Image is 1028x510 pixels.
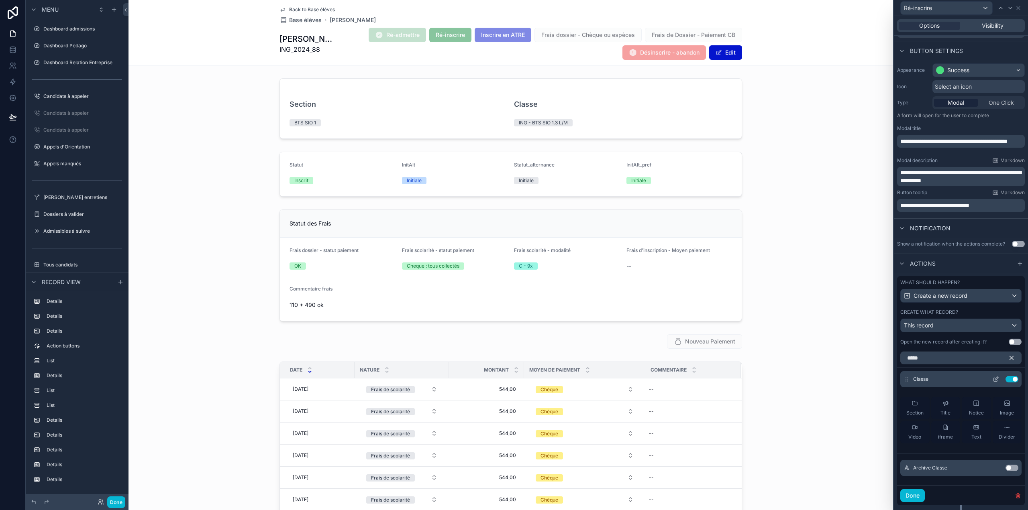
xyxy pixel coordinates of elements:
[43,194,122,201] label: [PERSON_NAME] entretiens
[904,322,934,329] span: This record
[900,279,960,286] label: What should happen?
[709,45,742,60] button: Edit
[1000,189,1025,196] span: Markdown
[289,16,322,24] span: Base élèves
[43,262,122,268] label: Tous candidats
[932,63,1025,77] button: Success
[900,319,1022,332] button: This record
[360,367,379,373] span: Nature
[47,313,120,319] label: Details
[897,112,1025,122] p: A form will open for the user to complete
[484,367,509,373] span: Montant
[1000,157,1025,164] span: Markdown
[43,228,122,234] label: Admissibles à suivre
[31,157,124,170] a: Appels manqués
[26,291,128,494] div: scrollable content
[897,83,929,90] label: Icon
[971,434,981,440] span: Text
[962,397,991,419] button: Notice
[913,465,947,471] span: Archive Classe
[279,16,322,24] a: Base élèves
[289,6,335,13] span: Back to Base élèves
[42,278,81,286] span: Record view
[897,125,921,132] label: Modal title
[31,191,124,204] a: [PERSON_NAME] entretiens
[279,33,333,45] h1: [PERSON_NAME]
[43,110,122,116] label: Candidats à appeler
[31,225,124,238] a: Admissibles à suivre
[31,107,124,120] a: Candidats à appeler
[982,22,1004,30] span: Visibility
[47,328,120,334] label: Details
[43,43,122,49] label: Dashboard Pedago
[290,367,302,373] span: Date
[897,67,929,73] label: Appearance
[43,161,122,167] label: Appels manqués
[43,127,122,133] label: Candidats à appeler
[330,16,376,24] a: [PERSON_NAME]
[900,397,930,419] button: Section
[900,421,930,443] button: Video
[900,489,925,502] button: Done
[914,292,967,300] span: Create a new record
[31,90,124,103] a: Candidats à appeler
[31,56,124,69] a: Dashboard Relation Entreprise
[999,434,1015,440] span: Divider
[989,99,1014,107] span: One Click
[919,22,940,30] span: Options
[908,434,921,440] span: Video
[948,99,964,107] span: Modal
[107,496,125,508] button: Done
[43,26,122,32] label: Dashboard admissions
[900,339,987,345] div: Open the new record after creating it?
[47,461,120,468] label: Details
[43,93,122,100] label: Candidats à appeler
[938,434,953,440] span: iframe
[969,410,984,416] span: Notice
[897,241,1005,247] div: Show a notification when the actions complete?
[931,421,961,443] button: iframe
[904,4,932,12] span: Ré-inscrire
[897,199,1025,212] div: scrollable content
[897,100,929,106] label: Type
[1000,410,1014,416] span: Image
[47,476,120,483] label: Details
[897,167,1025,186] div: scrollable content
[931,397,961,419] button: Title
[900,309,958,315] label: Create what record?
[31,140,124,153] a: Appels d'Orientation
[900,289,1022,303] button: Create a new record
[47,387,120,394] label: List
[897,189,927,196] label: Button tooltip
[31,39,124,52] a: Dashboard Pedago
[47,402,120,408] label: List
[992,189,1025,196] a: Markdown
[935,83,972,91] span: Select an icon
[910,47,963,55] span: Button settings
[900,1,993,15] button: Ré-inscrire
[897,135,1025,148] div: scrollable content
[47,432,120,438] label: Details
[31,258,124,271] a: Tous candidats
[940,410,950,416] span: Title
[279,6,335,13] a: Back to Base élèves
[651,367,687,373] span: Commentaire
[47,372,120,379] label: Details
[31,124,124,136] a: Candidats à appeler
[47,298,120,305] label: Details
[47,358,120,364] label: List
[47,417,120,423] label: Details
[43,211,122,217] label: Dossiers à valider
[47,447,120,453] label: Details
[279,45,333,54] span: ING_2024_88
[906,410,924,416] span: Section
[913,376,928,382] span: Classe
[993,421,1022,443] button: Divider
[47,343,120,349] label: Action buttons
[897,157,938,164] label: Modal description
[910,224,950,232] span: Notification
[993,397,1022,419] button: Image
[992,157,1025,164] a: Markdown
[910,260,936,268] span: Actions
